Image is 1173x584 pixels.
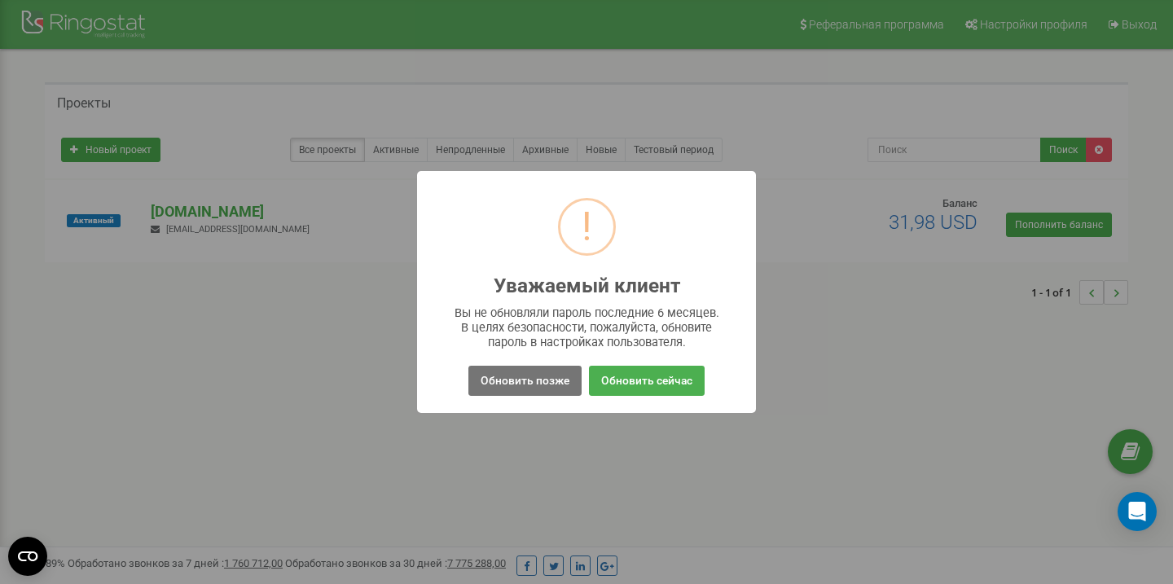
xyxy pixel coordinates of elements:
[8,537,47,576] button: Open CMP widget
[582,200,592,253] div: !
[450,305,724,349] div: Вы не обновляли пароль последние 6 месяцев. В целях безопасности, пожалуйста, обновите пароль в н...
[589,366,705,396] button: Обновить сейчас
[494,275,680,297] h2: Уважаемый клиент
[468,366,582,396] button: Обновить позже
[1118,492,1157,531] div: Open Intercom Messenger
